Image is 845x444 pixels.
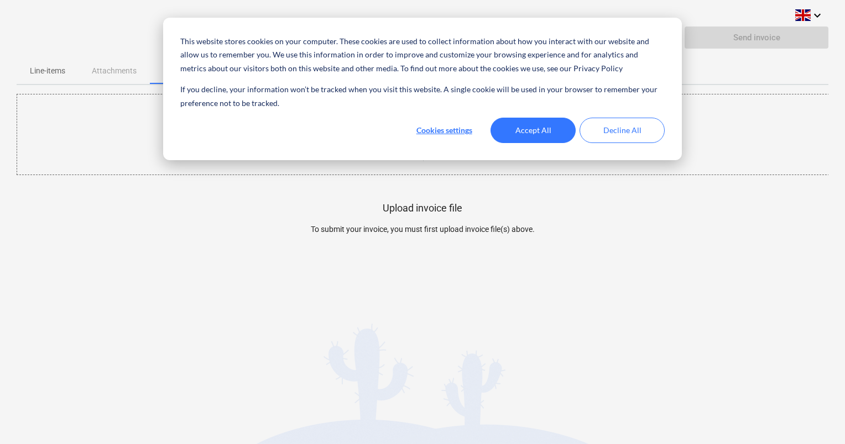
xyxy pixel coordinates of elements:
p: To submit your invoice, you must first upload invoice file(s) above. [220,224,625,235]
button: Cookies settings [401,118,487,143]
div: Cookie banner [163,18,682,160]
button: Accept All [491,118,576,143]
button: Decline All [580,118,665,143]
p: This website stores cookies on your computer. These cookies are used to collect information about... [180,35,665,76]
i: keyboard_arrow_down [811,9,824,22]
p: Upload invoice file [383,202,462,215]
p: Line-items [30,65,65,77]
p: If you decline, your information won’t be tracked when you visit this website. A single cookie wi... [180,83,665,110]
div: Try dropping some files hereorBrowse Files [17,94,830,175]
